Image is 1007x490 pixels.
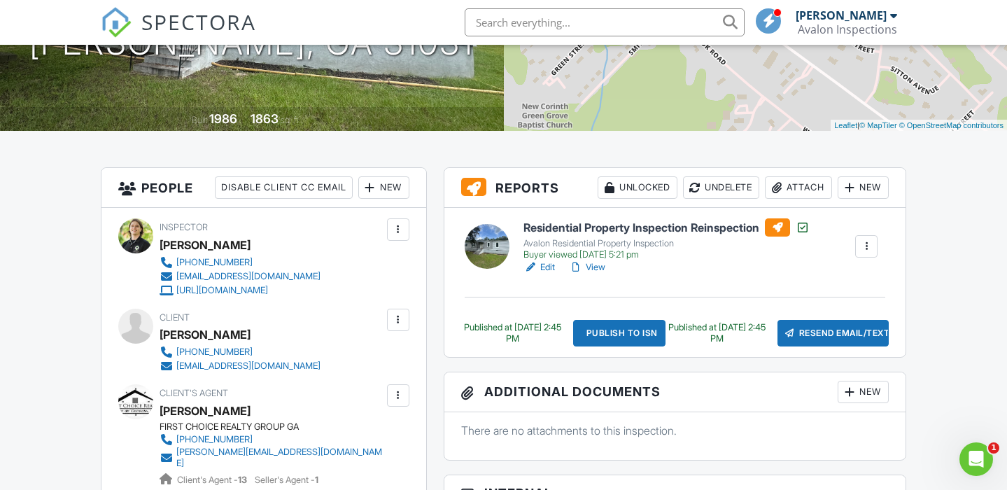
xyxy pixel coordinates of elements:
[160,400,251,421] a: [PERSON_NAME]
[683,176,759,199] div: Undelete
[523,260,555,274] a: Edit
[160,269,321,283] a: [EMAIL_ADDRESS][DOMAIN_NAME]
[444,168,906,208] h3: Reports
[838,176,889,199] div: New
[160,312,190,323] span: Client
[573,320,666,346] div: Publish to ISN
[238,475,247,485] strong: 13
[798,22,897,36] div: Avalon Inspections
[444,372,906,412] h3: Additional Documents
[176,271,321,282] div: [EMAIL_ADDRESS][DOMAIN_NAME]
[160,447,383,469] a: [PERSON_NAME][EMAIL_ADDRESS][DOMAIN_NAME]
[358,176,409,199] div: New
[176,346,253,357] span: [PHONE_NUMBER]
[176,285,268,296] div: [URL][DOMAIN_NAME]
[523,249,810,260] div: Buyer viewed [DATE] 5:21 pm
[523,238,810,249] div: Avalon Residential Property Inspection
[777,320,889,346] div: Resend Email/Text
[959,442,993,476] iframe: Intercom live chat
[160,324,251,345] div: [PERSON_NAME]
[160,421,395,433] div: FIRST CHOICE REALTY GROUP GA
[101,19,256,48] a: SPECTORA
[209,111,237,126] div: 1986
[461,423,889,438] p: There are no attachments to this inspection.
[215,176,353,199] div: Disable Client CC Email
[796,8,887,22] div: [PERSON_NAME]
[598,176,677,199] div: Unlocked
[176,447,383,469] div: [PERSON_NAME][EMAIL_ADDRESS][DOMAIN_NAME]
[523,218,810,237] h6: Residential Property Inspection Reinspection
[160,234,251,255] div: [PERSON_NAME]
[523,218,810,260] a: Residential Property Inspection Reinspection Avalon Residential Property Inspection Buyer viewed ...
[101,168,426,208] h3: People
[160,359,321,373] a: [EMAIL_ADDRESS][DOMAIN_NAME]
[160,388,228,398] span: Client's Agent
[831,120,1007,132] div: |
[160,433,383,447] a: [PHONE_NUMBER]
[141,7,256,36] span: SPECTORA
[899,121,1004,129] a: © OpenStreetMap contributors
[315,475,318,485] strong: 1
[988,442,999,454] span: 1
[859,121,897,129] a: © MapTiler
[834,121,857,129] a: Leaflet
[838,381,889,403] div: New
[160,345,321,359] a: [PHONE_NUMBER]
[281,115,300,125] span: sq. ft.
[177,475,249,485] span: Client's Agent -
[176,434,253,444] span: [PHONE_NUMBER]
[251,111,279,126] div: 1863
[765,176,832,199] div: Attach
[101,7,132,38] img: The Best Home Inspection Software - Spectora
[666,322,769,344] div: Published at [DATE] 2:45 PM
[465,8,745,36] input: Search everything...
[461,322,565,344] div: Published at [DATE] 2:45 PM
[160,222,208,232] span: Inspector
[176,257,253,267] span: [PHONE_NUMBER]
[176,360,321,372] div: [EMAIL_ADDRESS][DOMAIN_NAME]
[160,283,321,297] a: [URL][DOMAIN_NAME]
[192,115,207,125] span: Built
[255,475,318,485] span: Seller's Agent -
[569,260,605,274] a: View
[160,255,321,269] a: [PHONE_NUMBER]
